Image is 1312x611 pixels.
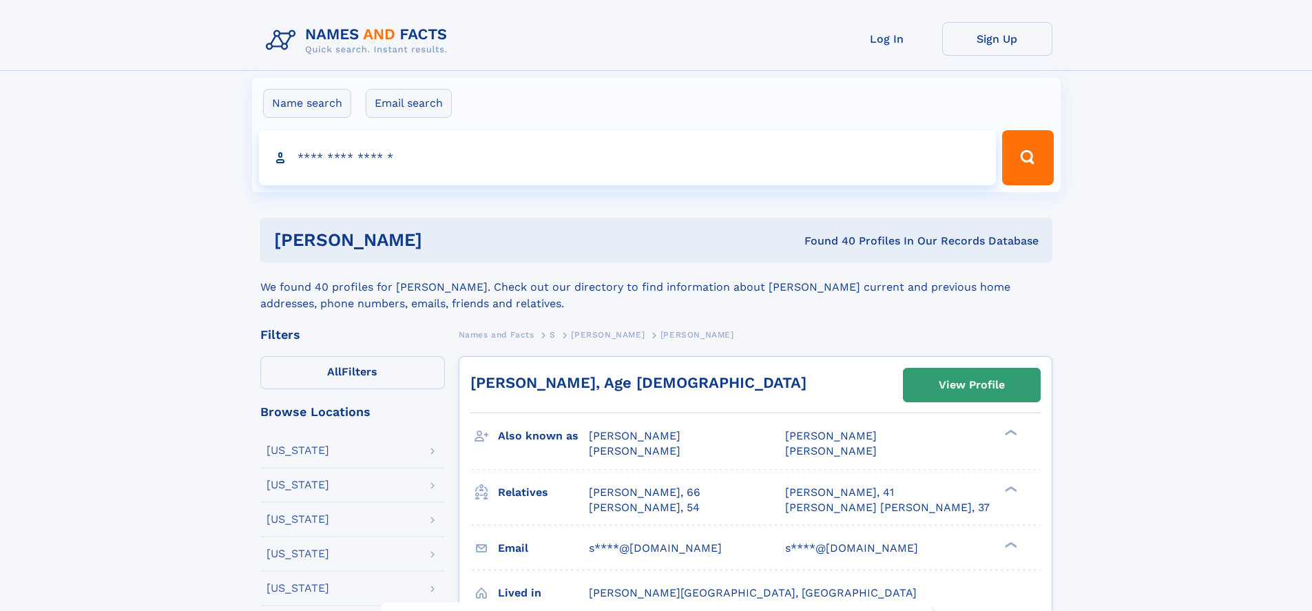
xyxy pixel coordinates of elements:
a: S [550,326,556,343]
div: Filters [260,329,445,341]
div: [US_STATE] [267,514,329,525]
span: [PERSON_NAME] [660,330,734,340]
h1: [PERSON_NAME] [274,231,614,249]
a: Log In [832,22,942,56]
a: Names and Facts [459,326,534,343]
span: [PERSON_NAME] [785,429,877,442]
h3: Also known as [498,424,589,448]
span: [PERSON_NAME] [589,429,680,442]
div: We found 40 profiles for [PERSON_NAME]. Check out our directory to find information about [PERSON... [260,262,1052,312]
h3: Lived in [498,581,589,605]
span: S [550,330,556,340]
span: All [327,365,342,378]
div: ❯ [1001,484,1018,493]
label: Email search [366,89,452,118]
label: Name search [263,89,351,118]
label: Filters [260,356,445,389]
a: [PERSON_NAME] [PERSON_NAME], 37 [785,500,990,515]
div: ❯ [1001,540,1018,549]
span: [PERSON_NAME][GEOGRAPHIC_DATA], [GEOGRAPHIC_DATA] [589,586,917,599]
button: Search Button [1002,130,1053,185]
div: [US_STATE] [267,548,329,559]
a: [PERSON_NAME], 41 [785,485,894,500]
span: [PERSON_NAME] [589,444,680,457]
h3: Relatives [498,481,589,504]
a: [PERSON_NAME], Age [DEMOGRAPHIC_DATA] [470,374,806,391]
div: ❯ [1001,428,1018,437]
img: Logo Names and Facts [260,22,459,59]
div: [US_STATE] [267,583,329,594]
a: View Profile [904,369,1040,402]
div: Browse Locations [260,406,445,418]
a: Sign Up [942,22,1052,56]
a: [PERSON_NAME] [571,326,645,343]
div: Found 40 Profiles In Our Records Database [613,234,1039,249]
h3: Email [498,537,589,560]
span: [PERSON_NAME] [571,330,645,340]
div: [US_STATE] [267,445,329,456]
div: View Profile [939,369,1005,401]
a: [PERSON_NAME], 66 [589,485,700,500]
span: [PERSON_NAME] [785,444,877,457]
div: [US_STATE] [267,479,329,490]
a: [PERSON_NAME], 54 [589,500,700,515]
input: search input [259,130,997,185]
